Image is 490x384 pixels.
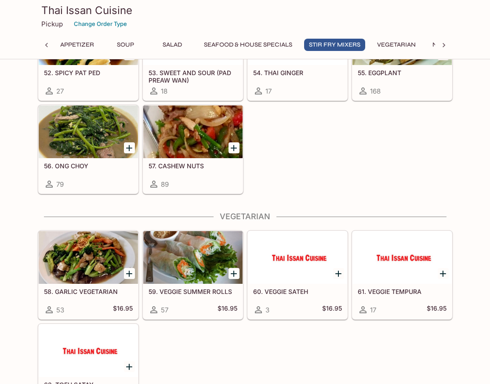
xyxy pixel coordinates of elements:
[149,162,237,170] h5: 57. CASHEW NUTS
[124,268,135,279] button: Add 58. GARLIC VEGETARIAN
[56,87,64,95] span: 27
[247,231,348,319] a: 60. VEGGIE SATEH3$16.95
[322,304,342,315] h5: $16.95
[248,231,347,284] div: 60. VEGGIE SATEH
[427,304,446,315] h5: $16.95
[161,306,168,314] span: 57
[352,231,452,319] a: 61. VEGGIE TEMPURA17$16.95
[143,105,243,194] a: 57. CASHEW NUTS89
[41,4,449,17] h3: Thai Issan Cuisine
[113,304,133,315] h5: $16.95
[143,12,243,65] div: 53. SWEET AND SOUR (PAD PREAW WAN)
[44,69,133,76] h5: 52. SPICY PAT PED
[38,231,138,319] a: 58. GARLIC VEGETARIAN53$16.95
[358,69,446,76] h5: 55. EGGPLANT
[70,17,131,31] button: Change Order Type
[39,324,138,377] div: 62. TOFU SATAY
[161,87,167,95] span: 18
[372,39,421,51] button: Vegetarian
[44,162,133,170] h5: 56. ONG CHOY
[253,69,342,76] h5: 54. THAI GINGER
[149,288,237,295] h5: 59. VEGGIE SUMMER ROLLS
[229,142,240,153] button: Add 57. CASHEW NUTS
[253,288,342,295] h5: 60. VEGGIE SATEH
[199,39,297,51] button: Seafood & House Specials
[143,105,243,158] div: 57. CASHEW NUTS
[39,12,138,65] div: 52. SPICY PAT PED
[352,12,452,65] div: 55. EGGPLANT
[39,105,138,158] div: 56. ONG CHOY
[229,268,240,279] button: Add 59. VEGGIE SUMMER ROLLS
[333,268,344,279] button: Add 60. VEGGIE SATEH
[38,105,138,194] a: 56. ONG CHOY79
[124,142,135,153] button: Add 56. ONG CHOY
[41,20,63,28] p: Pickup
[106,39,145,51] button: Soup
[152,39,192,51] button: Salad
[124,361,135,372] button: Add 62. TOFU SATAY
[143,231,243,319] a: 59. VEGGIE SUMMER ROLLS57$16.95
[149,69,237,83] h5: 53. SWEET AND SOUR (PAD PREAW WAN)
[38,212,453,221] h4: Vegetarian
[55,39,99,51] button: Appetizer
[358,288,446,295] h5: 61. VEGGIE TEMPURA
[44,288,133,295] h5: 58. GARLIC VEGETARIAN
[428,39,467,51] button: Noodles
[370,306,376,314] span: 17
[56,180,64,188] span: 79
[265,306,269,314] span: 3
[438,268,449,279] button: Add 61. VEGGIE TEMPURA
[248,12,347,65] div: 54. THAI GINGER
[161,180,169,188] span: 89
[39,231,138,284] div: 58. GARLIC VEGETARIAN
[304,39,365,51] button: Stir Fry Mixers
[218,304,237,315] h5: $16.95
[352,231,452,284] div: 61. VEGGIE TEMPURA
[143,231,243,284] div: 59. VEGGIE SUMMER ROLLS
[56,306,64,314] span: 53
[370,87,381,95] span: 168
[265,87,272,95] span: 17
